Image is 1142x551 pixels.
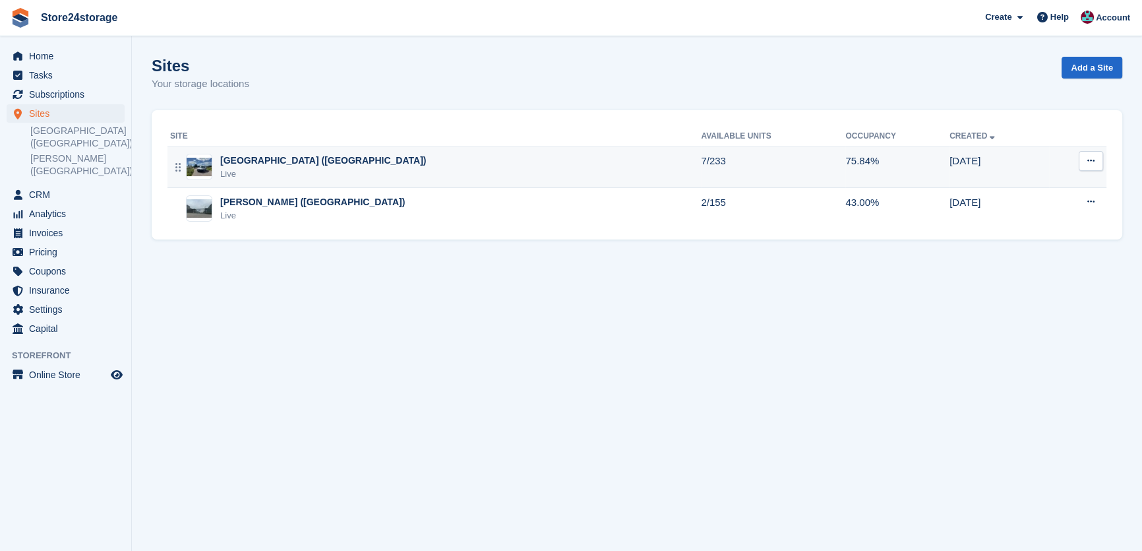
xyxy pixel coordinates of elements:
a: Preview store [109,367,125,383]
span: Create [985,11,1011,24]
div: [PERSON_NAME] ([GEOGRAPHIC_DATA]) [220,195,405,209]
a: menu [7,243,125,261]
a: menu [7,366,125,384]
a: Add a Site [1062,57,1122,79]
span: Subscriptions [29,85,108,104]
span: Insurance [29,281,108,300]
span: CRM [29,185,108,204]
a: Store24storage [36,7,123,28]
th: Occupancy [845,126,949,147]
a: menu [7,205,125,223]
td: 43.00% [845,188,949,229]
span: Tasks [29,66,108,84]
div: Live [220,209,405,222]
a: Created [949,131,998,141]
span: Account [1096,11,1130,24]
a: menu [7,319,125,338]
a: menu [7,300,125,319]
img: stora-icon-8386f47178a22dfd0bd8f6a31ec36ba5ce8667c1dd55bd0f319d3a0aa187defe.svg [11,8,30,28]
span: Capital [29,319,108,338]
a: menu [7,104,125,123]
a: menu [7,281,125,300]
th: Site [167,126,701,147]
a: menu [7,85,125,104]
span: Home [29,47,108,65]
span: Settings [29,300,108,319]
th: Available Units [701,126,845,147]
span: Help [1050,11,1069,24]
span: Coupons [29,262,108,280]
img: George [1081,11,1094,24]
a: menu [7,185,125,204]
span: Storefront [12,349,131,362]
a: menu [7,47,125,65]
a: [PERSON_NAME] ([GEOGRAPHIC_DATA]) [30,152,125,178]
h1: Sites [152,57,249,75]
p: Your storage locations [152,77,249,92]
td: [DATE] [949,146,1049,188]
td: [DATE] [949,188,1049,229]
span: Analytics [29,205,108,223]
a: menu [7,224,125,242]
img: Image of Warley Brentwood (Essex) site [187,199,212,218]
a: menu [7,66,125,84]
span: Sites [29,104,108,123]
span: Online Store [29,366,108,384]
td: 75.84% [845,146,949,188]
td: 2/155 [701,188,845,229]
a: menu [7,262,125,280]
td: 7/233 [701,146,845,188]
span: Invoices [29,224,108,242]
img: Image of Manston Airport (Kent) site [187,158,212,177]
a: [GEOGRAPHIC_DATA] ([GEOGRAPHIC_DATA]) [30,125,125,150]
div: Live [220,168,426,181]
div: [GEOGRAPHIC_DATA] ([GEOGRAPHIC_DATA]) [220,154,426,168]
span: Pricing [29,243,108,261]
